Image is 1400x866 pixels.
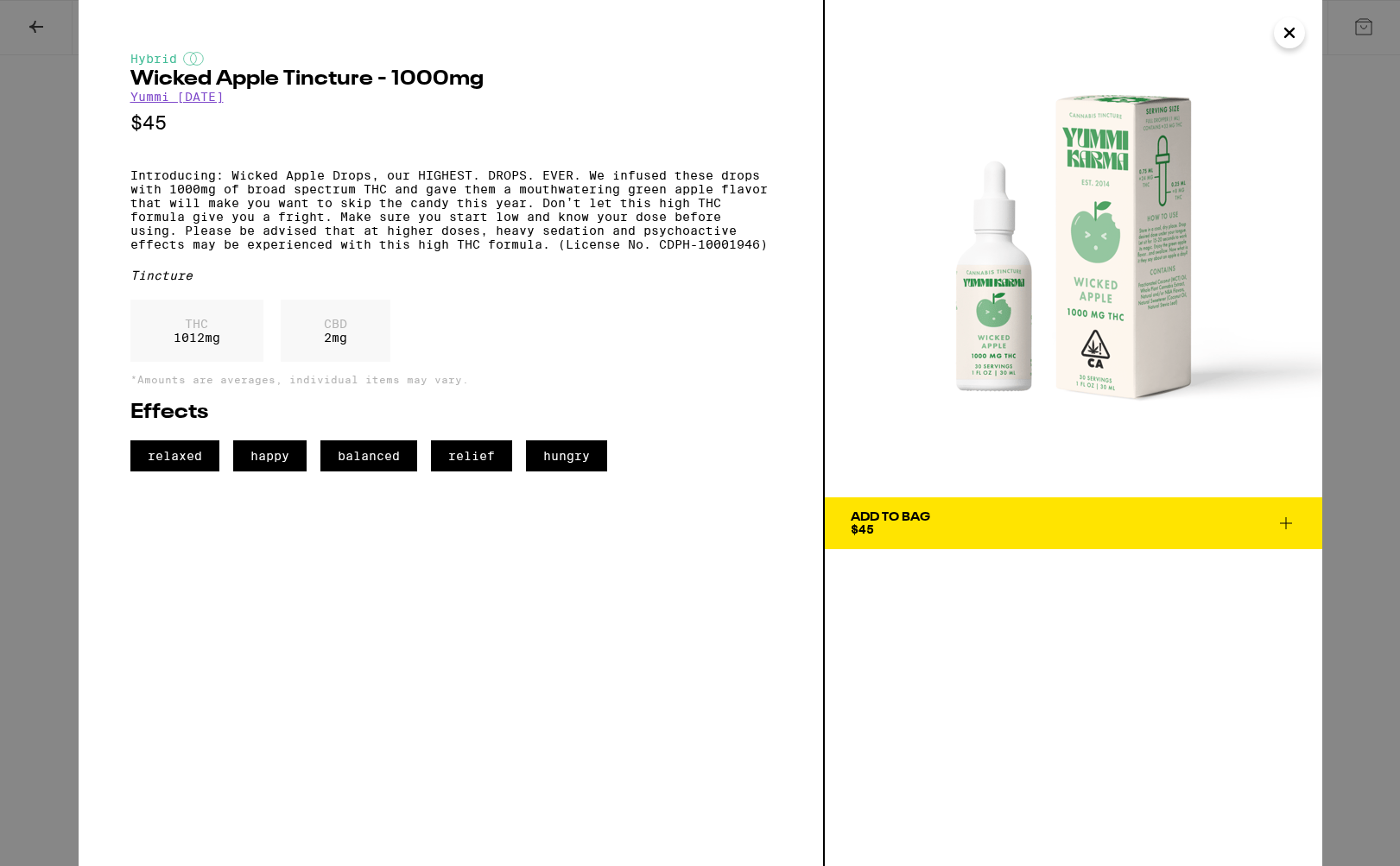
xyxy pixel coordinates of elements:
p: Introducing: Wicked Apple Drops, our HIGHEST. DROPS. EVER. We infused these drops with 1000mg of ... [130,168,771,251]
span: Hi. Need any help? [10,12,124,26]
div: 1012 mg [130,300,263,362]
h2: Wicked Apple Tincture - 1000mg [130,69,771,90]
div: Tincture [130,269,771,282]
button: Add To Bag$45 [825,497,1322,549]
div: Add To Bag [851,511,930,523]
span: $45 [851,522,874,536]
div: Hybrid [130,52,771,66]
img: hybridColor.svg [183,52,204,66]
span: relaxed [130,440,219,471]
p: CBD [324,317,347,331]
span: balanced [320,440,417,471]
h2: Effects [130,402,771,423]
span: hungry [526,440,607,471]
span: happy [233,440,307,471]
p: THC [174,317,220,331]
span: relief [431,440,512,471]
a: Yummi [DATE] [130,90,224,104]
div: 2 mg [281,300,390,362]
p: $45 [130,112,771,134]
button: Close [1274,17,1305,48]
p: *Amounts are averages, individual items may vary. [130,374,771,385]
